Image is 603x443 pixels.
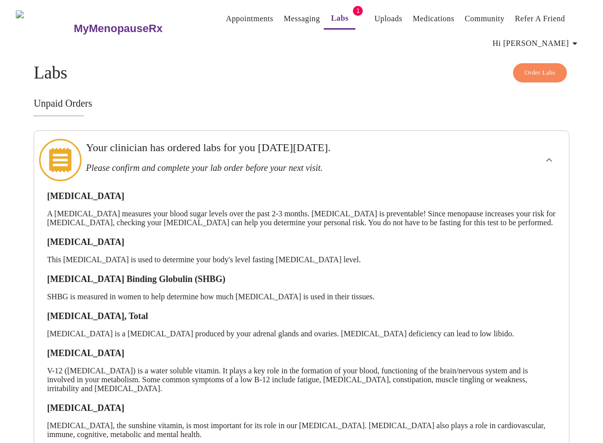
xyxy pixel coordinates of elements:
span: Order Labs [524,67,556,79]
button: Appointments [222,9,277,29]
button: Community [461,9,509,29]
h4: Labs [34,63,569,83]
span: Hi [PERSON_NAME] [493,37,581,50]
button: Messaging [280,9,324,29]
h3: Please confirm and complete your lab order before your next visit. [86,163,465,173]
h3: MyMenopauseRx [74,22,163,35]
h3: [MEDICAL_DATA] Binding Globulin (SHBG) [47,274,556,284]
p: This [MEDICAL_DATA] is used to determine your body's level fasting [MEDICAL_DATA] level. [47,255,556,264]
a: Uploads [374,12,402,26]
button: Labs [324,8,355,30]
p: SHBG is measured in women to help determine how much [MEDICAL_DATA] is used in their tissues. [47,292,556,301]
button: Hi [PERSON_NAME] [489,34,585,53]
h3: [MEDICAL_DATA] [47,348,556,359]
a: Labs [331,11,349,25]
button: Refer a Friend [511,9,569,29]
a: MyMenopauseRx [73,11,202,46]
a: Community [465,12,505,26]
a: Refer a Friend [515,12,565,26]
h3: Your clinician has ordered labs for you [DATE][DATE]. [86,141,465,154]
p: V-12 ([MEDICAL_DATA]) is a water soluble vitamin. It plays a key role in the formation of your bl... [47,366,556,393]
h3: [MEDICAL_DATA] [47,191,556,201]
button: show more [537,148,561,172]
h3: Unpaid Orders [34,98,569,109]
p: A [MEDICAL_DATA] measures your blood sugar levels over the past 2-3 months. [MEDICAL_DATA] is pre... [47,209,556,227]
button: Order Labs [513,63,567,82]
h3: [MEDICAL_DATA] [47,237,556,247]
a: Messaging [284,12,320,26]
a: Appointments [226,12,273,26]
h3: [MEDICAL_DATA] [47,403,556,413]
a: Medications [413,12,454,26]
button: Uploads [370,9,406,29]
p: [MEDICAL_DATA] is a [MEDICAL_DATA] produced by your adrenal glands and ovaries. [MEDICAL_DATA] de... [47,329,556,338]
h3: [MEDICAL_DATA], Total [47,311,556,322]
span: 1 [353,6,363,16]
button: Medications [409,9,458,29]
p: [MEDICAL_DATA], the sunshine vitamin, is most important for its role in our [MEDICAL_DATA]. [MEDI... [47,421,556,439]
img: MyMenopauseRx Logo [16,10,73,47]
